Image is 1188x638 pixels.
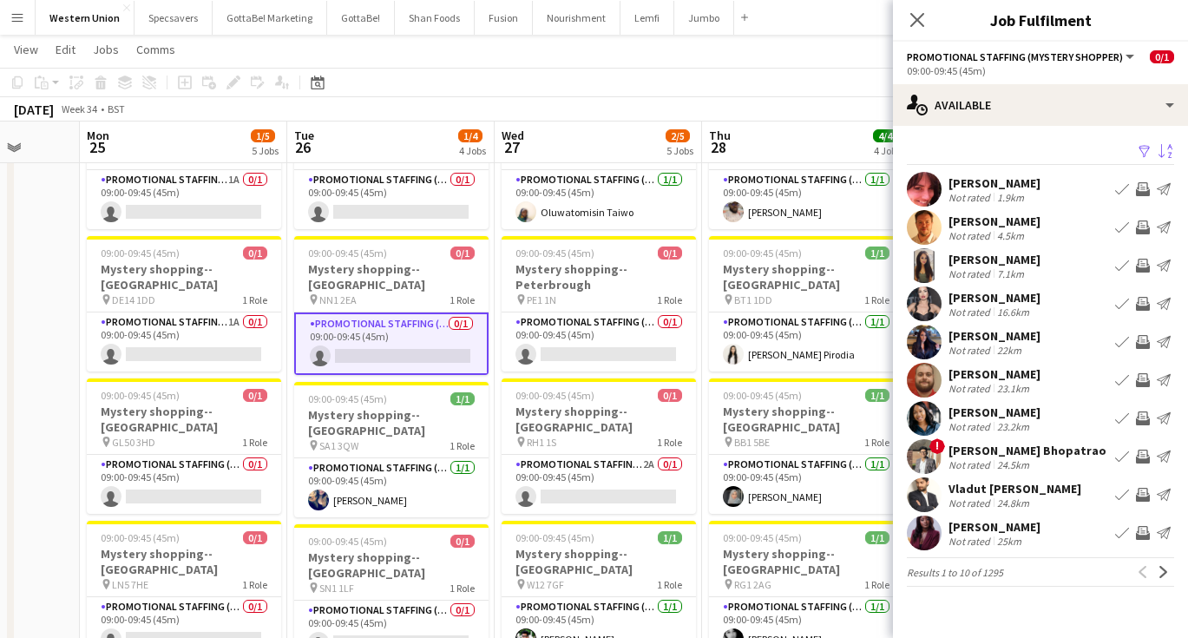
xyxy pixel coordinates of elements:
[948,443,1106,458] div: [PERSON_NAME] Bhopatrao
[658,247,682,260] span: 0/1
[292,137,314,157] span: 26
[994,535,1025,548] div: 25km
[251,129,275,142] span: 1/5
[450,247,475,260] span: 0/1
[907,566,1003,579] span: Results 1 to 10 of 1295
[864,293,889,306] span: 1 Role
[93,42,119,57] span: Jobs
[502,236,696,372] app-job-card: 09:00-09:45 (45m)0/1Mystery shopping--Peterbrough PE1 1N1 RolePromotional Staffing (Mystery Shopp...
[1150,50,1174,63] span: 0/1
[243,389,267,402] span: 0/1
[948,252,1040,267] div: [PERSON_NAME]
[948,306,994,319] div: Not rated
[994,382,1033,395] div: 23.1km
[948,535,994,548] div: Not rated
[929,438,945,454] span: !
[87,261,281,293] h3: Mystery shopping--[GEOGRAPHIC_DATA]
[14,101,54,118] div: [DATE]
[709,128,731,143] span: Thu
[294,261,489,293] h3: Mystery shopping--[GEOGRAPHIC_DATA]
[101,247,180,260] span: 09:00-09:45 (45m)
[450,293,475,306] span: 1 Role
[502,378,696,514] app-job-card: 09:00-09:45 (45m)0/1Mystery shopping--[GEOGRAPHIC_DATA] RH1 1S1 RolePromotional Staffing (Mystery...
[994,229,1027,242] div: 4.5km
[308,247,387,260] span: 09:00-09:45 (45m)
[907,50,1137,63] button: Promotional Staffing (Mystery Shopper)
[14,42,38,57] span: View
[874,144,901,157] div: 4 Jobs
[658,531,682,544] span: 1/1
[56,42,75,57] span: Edit
[101,531,180,544] span: 09:00-09:45 (45m)
[87,128,109,143] span: Mon
[864,436,889,449] span: 1 Role
[666,144,693,157] div: 5 Jobs
[709,236,903,372] div: 09:00-09:45 (45m)1/1Mystery shopping--[GEOGRAPHIC_DATA] BT1 1DD1 RolePromotional Staffing (Myster...
[527,436,556,449] span: RH1 1S
[502,404,696,435] h3: Mystery shopping--[GEOGRAPHIC_DATA]
[948,344,994,357] div: Not rated
[706,137,731,157] span: 28
[87,236,281,372] app-job-card: 09:00-09:45 (45m)0/1Mystery shopping--[GEOGRAPHIC_DATA] DE14 1DD1 RolePromotional Staffing (Myste...
[658,389,682,402] span: 0/1
[294,236,489,375] app-job-card: 09:00-09:45 (45m)0/1Mystery shopping--[GEOGRAPHIC_DATA] NN1 2EA1 RolePromotional Staffing (Myster...
[620,1,674,35] button: Lemfi
[499,137,524,157] span: 27
[294,170,489,229] app-card-role: Promotional Staffing (Mystery Shopper)0/109:00-09:45 (45m)
[308,535,387,548] span: 09:00-09:45 (45m)
[450,392,475,405] span: 1/1
[319,582,354,595] span: SN1 1LF
[948,267,994,280] div: Not rated
[136,42,175,57] span: Comms
[907,64,1174,77] div: 09:00-09:45 (45m)
[948,290,1040,306] div: [PERSON_NAME]
[7,38,45,61] a: View
[734,293,772,306] span: BT1 1DD
[84,137,109,157] span: 25
[294,458,489,517] app-card-role: Promotional Staffing (Mystery Shopper)1/109:00-09:45 (45m)[PERSON_NAME]
[527,293,556,306] span: PE1 1N
[308,392,387,405] span: 09:00-09:45 (45m)
[865,389,889,402] span: 1/1
[458,129,482,142] span: 1/4
[87,404,281,435] h3: Mystery shopping--[GEOGRAPHIC_DATA]
[294,382,489,517] div: 09:00-09:45 (45m)1/1Mystery shopping--[GEOGRAPHIC_DATA] SA1 3QW1 RolePromotional Staffing (Myster...
[948,214,1040,229] div: [PERSON_NAME]
[319,293,357,306] span: NN1 2EA
[319,439,358,452] span: SA1 3QW
[994,458,1033,471] div: 24.5km
[893,9,1188,31] h3: Job Fulfilment
[666,129,690,142] span: 2/5
[49,38,82,61] a: Edit
[515,531,594,544] span: 09:00-09:45 (45m)
[709,170,903,229] app-card-role: Promotional Staffing (Mystery Shopper)1/109:00-09:45 (45m)[PERSON_NAME]
[242,578,267,591] span: 1 Role
[502,128,524,143] span: Wed
[242,436,267,449] span: 1 Role
[873,129,897,142] span: 4/4
[294,128,314,143] span: Tue
[36,1,135,35] button: Western Union
[87,378,281,514] app-job-card: 09:00-09:45 (45m)0/1Mystery shopping--[GEOGRAPHIC_DATA] GL50 3HD1 RolePromotional Staffing (Myste...
[108,102,125,115] div: BST
[135,1,213,35] button: Specsavers
[502,312,696,372] app-card-role: Promotional Staffing (Mystery Shopper)0/109:00-09:45 (45m)
[112,578,148,591] span: LN5 7HE
[948,366,1040,382] div: [PERSON_NAME]
[57,102,101,115] span: Week 34
[709,378,903,514] app-job-card: 09:00-09:45 (45m)1/1Mystery shopping--[GEOGRAPHIC_DATA] BB1 5BE1 RolePromotional Staffing (Myster...
[709,312,903,372] app-card-role: Promotional Staffing (Mystery Shopper)1/109:00-09:45 (45m)[PERSON_NAME] Pirodia
[893,84,1188,126] div: Available
[907,50,1123,63] span: Promotional Staffing (Mystery Shopper)
[948,191,994,204] div: Not rated
[948,420,994,433] div: Not rated
[723,247,802,260] span: 09:00-09:45 (45m)
[213,1,327,35] button: GottaBe! Marketing
[243,531,267,544] span: 0/1
[87,546,281,577] h3: Mystery shopping--[GEOGRAPHIC_DATA]
[948,382,994,395] div: Not rated
[994,306,1033,319] div: 16.6km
